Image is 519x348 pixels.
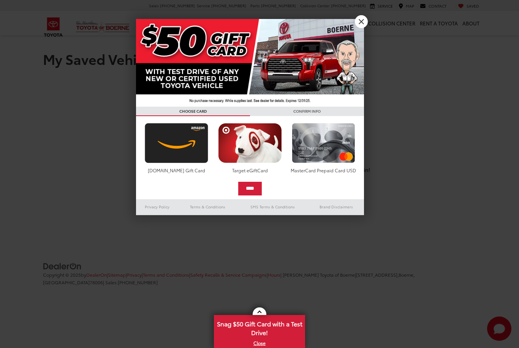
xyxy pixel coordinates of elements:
[290,167,357,173] div: MasterCard Prepaid Card USD
[136,107,250,116] h3: CHOOSE CARD
[216,123,283,163] img: targetcard.png
[136,202,179,211] a: Privacy Policy
[290,123,357,163] img: mastercard.png
[309,202,364,211] a: Brand Disclaimers
[143,123,210,163] img: amazoncard.png
[237,202,309,211] a: SMS Terms & Conditions
[136,19,364,107] img: 42635_top_851395.jpg
[216,167,283,173] div: Target eGiftCard
[143,167,210,173] div: [DOMAIN_NAME] Gift Card
[215,316,304,339] span: Snag $50 Gift Card with a Test Drive!
[250,107,364,116] h3: CONFIRM INFO
[179,202,237,211] a: Terms & Conditions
